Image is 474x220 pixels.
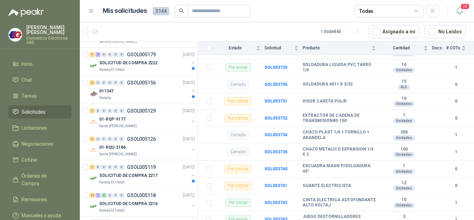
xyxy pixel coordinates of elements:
[380,96,428,101] b: 10
[90,135,196,157] a: 1 0 0 0 0 0 GSOL005126[DATE] Company Logo01-RQU-2186Santa [PERSON_NAME]
[99,172,158,179] p: SOLICITUD DE COMPRA 2217
[113,165,118,170] div: 0
[264,183,287,188] a: SOL053741
[393,101,415,107] div: Unidades
[446,199,466,206] b: 1
[303,163,376,174] b: ESCUADRA MAGN P/SOLDADURA 45°
[303,113,376,124] b: EXTRACTOR DE CADENA DE TRANSMISION80-100
[8,121,71,135] a: Licitaciones
[8,89,71,103] a: Tareas
[398,84,410,90] div: KLS
[264,116,287,121] a: SOL053732
[446,132,466,138] b: 1
[127,80,156,85] p: GSOL005156
[303,147,376,157] b: CHAZO METALICO EXPANSION 1/4 X 2
[95,137,101,141] div: 0
[95,193,101,198] div: 1
[216,41,264,55] th: Estado
[107,165,112,170] div: 0
[380,197,428,203] b: 10
[380,163,428,169] b: 1
[8,169,71,190] a: Órdenes de Compra
[264,82,287,87] b: SOL053730
[183,51,195,58] p: [DATE]
[99,116,126,123] p: 01-RQP-9177
[90,80,95,85] div: 2
[95,165,101,170] div: 0
[264,132,287,137] a: SOL053734
[446,46,460,50] span: # COTs
[303,46,370,50] span: Producto
[303,62,376,73] b: SOLDADURA LIQUIDA PVC TARRO 1/4
[393,203,415,208] div: Unidades
[90,146,98,154] img: Company Logo
[90,191,196,213] a: 12 1 3 0 0 0 GSOL005118[DATE] Company LogoSOLICITUD DE COMPRA 2216Panela El Trébol
[8,73,71,87] a: Chat
[303,41,380,55] th: Producto
[183,164,195,171] p: [DATE]
[90,52,95,57] div: 7
[380,46,422,50] span: Cantidad
[425,25,466,38] button: No Leídos
[226,63,251,72] div: Por enviar
[227,148,249,156] div: Cerrado
[380,41,432,55] th: Cantidad
[22,196,47,203] span: Remisiones
[26,36,71,44] p: Elementos Eléctricos SAS
[99,123,137,129] p: Santa [PERSON_NAME]
[264,99,287,104] a: SOL053731
[90,163,196,185] a: 1 0 0 0 0 0 GSOL005119[DATE] Company LogoSOLICITUD DE COMPRA 2217Panela El Trébol
[90,165,95,170] div: 1
[99,208,125,213] p: Panela El Trébol
[119,193,124,198] div: 0
[90,62,98,70] img: Company Logo
[101,52,107,57] div: 0
[22,156,37,164] span: Cotizar
[183,80,195,86] p: [DATE]
[90,137,95,141] div: 1
[90,108,95,113] div: 1
[380,147,428,152] b: 100
[22,172,65,187] span: Órdenes de Compra
[101,193,107,198] div: 3
[107,193,112,198] div: 0
[380,62,428,68] b: 10
[264,46,293,50] span: Solicitud
[107,137,112,141] div: 0
[446,149,466,155] b: 1
[107,108,112,113] div: 0
[183,192,195,199] p: [DATE]
[127,108,156,113] p: GSOL005129
[264,200,287,205] b: SOL053742
[225,114,252,122] div: Por cotizar
[127,137,156,141] p: GSOL005126
[101,80,107,85] div: 0
[393,169,415,174] div: Unidades
[99,152,137,157] p: Santa [PERSON_NAME]
[8,137,71,150] a: Negociaciones
[264,149,287,154] a: SOL053736
[264,65,287,70] a: SOL053729
[264,41,303,55] th: Solicitud
[113,137,118,141] div: 0
[113,108,118,113] div: 0
[227,131,249,139] div: Cerrado
[101,108,107,113] div: 0
[119,80,124,85] div: 0
[99,144,126,151] p: 01-RQU-2186
[99,39,137,44] p: Santa [PERSON_NAME]
[90,107,196,129] a: 1 0 0 0 0 0 GSOL005129[DATE] Company Logo01-RQP-9177Santa [PERSON_NAME]
[127,165,156,170] p: GSOL005119
[22,108,45,116] span: Solicitudes
[8,8,44,17] img: Logo peakr
[127,52,156,57] p: GSOL005179
[446,166,466,172] b: 0
[119,137,124,141] div: 0
[264,166,287,171] b: SOL053740
[153,7,169,15] span: 3144
[393,152,415,157] div: Unidades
